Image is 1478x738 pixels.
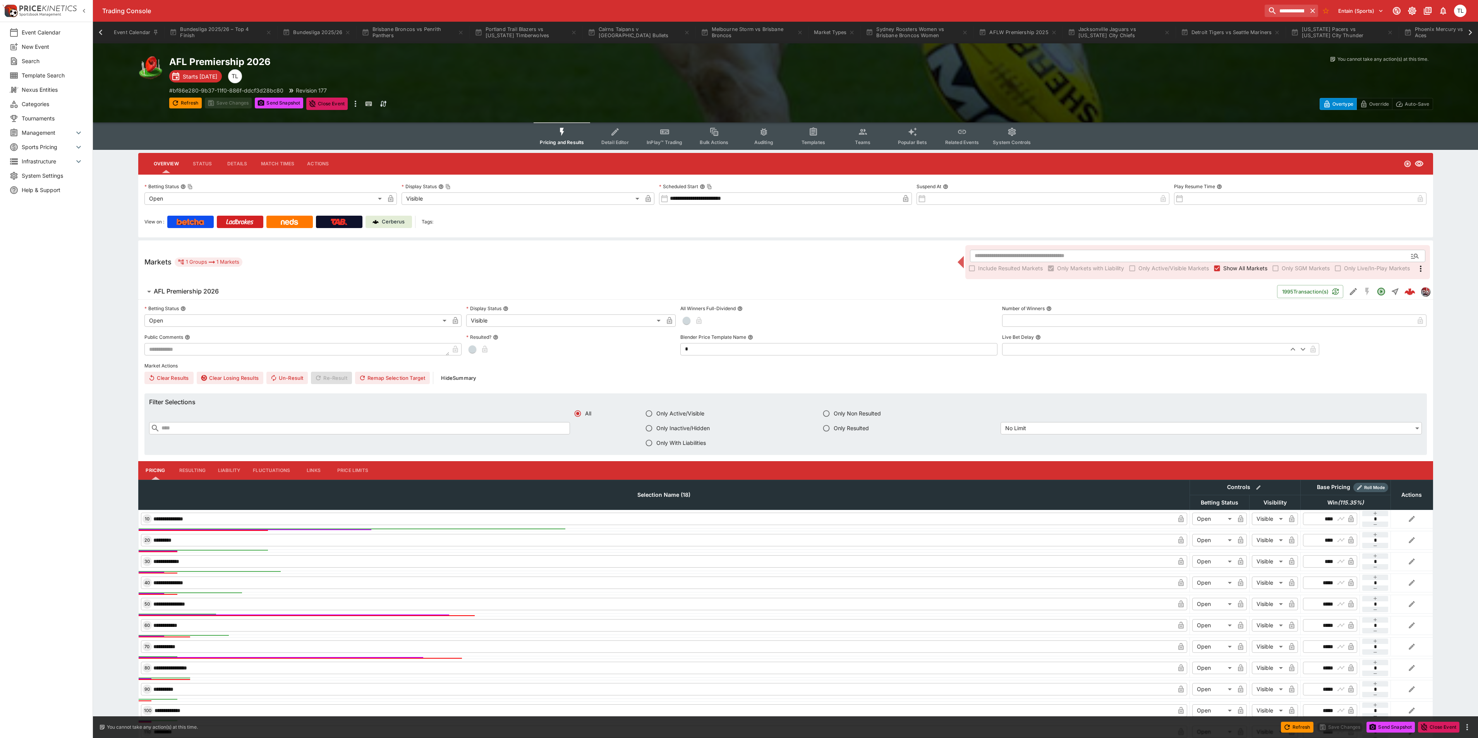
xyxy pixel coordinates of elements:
button: Copy To Clipboard [707,184,712,189]
p: Live Bet Delay [1002,334,1034,340]
div: No Limit [1001,422,1422,434]
button: Bulk edit [1253,482,1263,493]
button: Links [296,461,331,480]
a: dc30692a-633d-4c65-a9f9-e5c2a57badf6 [1402,284,1418,299]
button: Play Resume Time [1217,184,1222,189]
span: 60 [143,623,151,628]
p: Resulted? [466,334,491,340]
button: Pricing [138,461,173,480]
button: Cairns Taipans v [GEOGRAPHIC_DATA] Bullets [583,22,695,43]
button: No Bookmarks [1320,5,1332,17]
span: Visibility [1255,498,1295,507]
img: Cerberus [373,219,379,225]
span: Templates [802,139,825,145]
p: Auto-Save [1405,100,1429,108]
div: Visible [1252,555,1286,568]
div: Visible [1252,619,1286,632]
span: Only Live/In-Play Markets [1344,264,1410,272]
p: Suspend At [917,183,941,190]
button: Documentation [1421,4,1435,18]
span: Categories [22,100,83,108]
button: Clear Losing Results [197,372,263,384]
label: View on : [144,216,164,228]
p: Cerberus [382,218,405,226]
label: Tags: [422,216,433,228]
button: Status [185,154,220,173]
button: All Winners Full-Dividend [737,306,743,311]
p: Scheduled Start [659,183,698,190]
p: Copy To Clipboard [169,86,283,94]
svg: Visible [1414,159,1424,168]
p: Starts [DATE] [183,72,217,81]
div: Visible [1252,640,1286,653]
span: System Settings [22,172,83,180]
button: HideSummary [436,372,481,384]
span: Show All Markets [1223,264,1267,272]
div: Open [1192,619,1234,632]
div: Open [1192,683,1234,695]
span: 100 [142,708,153,713]
span: Search [22,57,83,65]
button: Open [1408,249,1422,263]
span: 30 [143,559,151,564]
span: System Controls [993,139,1031,145]
button: Bundesliga 2025/26 – Top 4 Finish [165,22,276,43]
p: Overtype [1332,100,1353,108]
button: Market Types [809,22,860,43]
button: Details [220,154,255,173]
p: Betting Status [144,183,179,190]
span: All [585,409,591,417]
button: Fluctuations [247,461,296,480]
button: Display StatusCopy To Clipboard [438,184,444,189]
button: Un-Result [266,372,308,384]
div: Visible [1252,513,1286,525]
button: SGM Disabled [1360,285,1374,299]
button: Melbourne Storm vs Brisbane Broncos [696,22,808,43]
span: Template Search [22,71,83,79]
button: Connected to PK [1390,4,1404,18]
div: Visible [1252,598,1286,610]
span: Only With Liabilities [656,439,706,447]
div: dc30692a-633d-4c65-a9f9-e5c2a57badf6 [1404,286,1415,297]
p: Revision 177 [296,86,327,94]
div: Visible [466,314,664,327]
span: Only SGM Markets [1282,264,1330,272]
span: Only Active/Visible Markets [1138,264,1209,272]
span: Teams [855,139,870,145]
p: Display Status [466,305,501,312]
button: Trent Lewis [1452,2,1469,19]
button: Send Snapshot [1366,722,1415,733]
button: Match Times [255,154,301,173]
button: 1995Transaction(s) [1277,285,1343,298]
img: pricekinetics [1421,287,1430,296]
p: Betting Status [144,305,179,312]
button: Price Limits [331,461,374,480]
p: Blender Price Template Name [680,334,746,340]
button: more [351,98,360,110]
button: Number of Winners [1046,306,1052,311]
button: Event Calendar [109,22,163,43]
span: Event Calendar [22,28,83,36]
span: 70 [143,644,151,649]
button: Copy To Clipboard [445,184,451,189]
img: Sportsbook Management [19,13,61,16]
span: Management [22,129,74,137]
div: Open [144,192,385,205]
input: search [1265,5,1307,17]
button: Portland Trail Blazers vs [US_STATE] Timberwolves [470,22,582,43]
div: Visible [1252,534,1286,546]
span: 20 [143,537,151,543]
label: Market Actions [144,360,1427,372]
button: Jacksonville Jaguars vs [US_STATE] City Chiefs [1063,22,1175,43]
button: Refresh [1281,722,1313,733]
button: Liability [212,461,247,480]
div: Open [1192,598,1234,610]
span: Win(115.35%) [1319,498,1372,507]
p: Override [1369,100,1389,108]
button: AFLW Premiership 2025 [974,22,1062,43]
span: 40 [143,580,151,585]
button: Scheduled StartCopy To Clipboard [700,184,705,189]
img: PriceKinetics Logo [2,3,18,19]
